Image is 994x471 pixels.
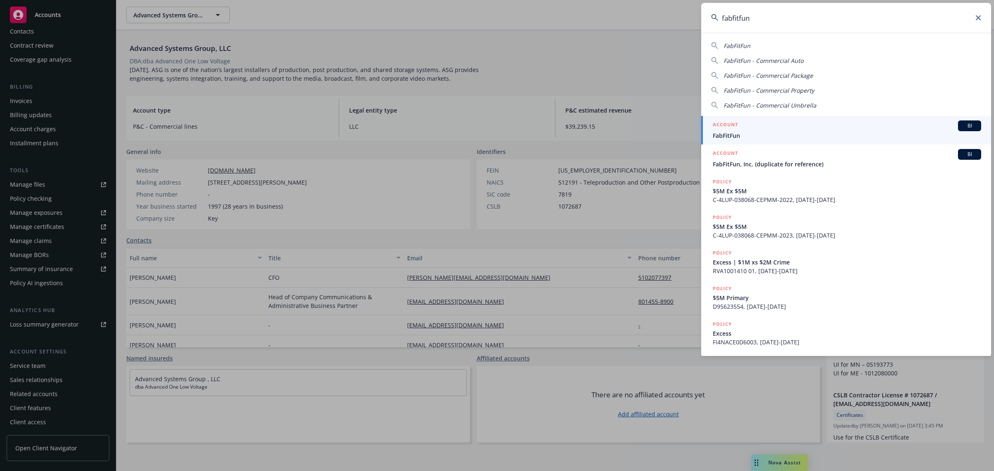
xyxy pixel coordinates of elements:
span: Excess | $1M xs $2M Crime [713,258,981,267]
h5: ACCOUNT [713,149,738,159]
span: D95623554, [DATE]-[DATE] [713,302,981,311]
input: Search... [701,3,991,33]
span: FabFitFun - Commercial Umbrella [724,101,816,109]
a: ACCOUNTBIFabFitFun, Inc. (duplicate for reference) [701,144,991,173]
span: C-4LUP-038068-CEPMM-2022, [DATE]-[DATE] [713,195,981,204]
a: POLICYExcess | $1M xs $2M CrimeRVA1001410 01, [DATE]-[DATE] [701,244,991,280]
a: POLICYExcessFI4NACE0D6003, [DATE]-[DATE] [701,315,991,351]
span: $5M Ex $5M [713,222,981,231]
span: C-4LUP-038068-CEPMM-2023, [DATE]-[DATE] [713,231,981,240]
span: Excess [713,329,981,338]
span: FabFitFun - Commercial Auto [724,57,803,65]
span: BI [961,122,978,130]
span: RVA1001410 01, [DATE]-[DATE] [713,267,981,275]
span: FabFitFun [724,42,750,50]
a: ACCOUNTBIFabFitFun [701,116,991,144]
h5: POLICY [713,284,732,293]
span: FabFitFun - Commercial Package [724,72,813,79]
a: POLICY$5M Ex $5MC-4LUP-038068-CEPMM-2023, [DATE]-[DATE] [701,209,991,244]
h5: POLICY [713,249,732,257]
span: $5M Primary [713,293,981,302]
span: FI4NACE0D6003, [DATE]-[DATE] [713,338,981,346]
h5: POLICY [713,213,732,221]
a: POLICY$5M Ex $5MC-4LUP-038068-CEPMM-2022, [DATE]-[DATE] [701,173,991,209]
span: FabFitFun - Commercial Property [724,87,814,94]
span: BI [961,151,978,158]
span: FabFitFun [713,131,981,140]
a: POLICY$5M PrimaryD95623554, [DATE]-[DATE] [701,280,991,315]
h5: POLICY [713,320,732,328]
span: $5M Ex $5M [713,187,981,195]
span: FabFitFun, Inc. (duplicate for reference) [713,160,981,168]
h5: ACCOUNT [713,120,738,130]
h5: POLICY [713,178,732,186]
